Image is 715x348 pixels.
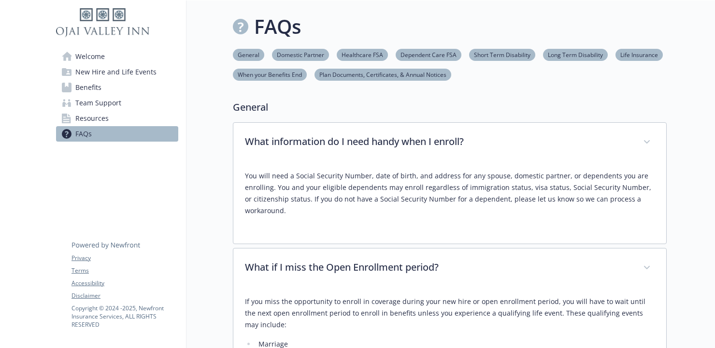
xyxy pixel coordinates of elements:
a: Dependent Care FSA [396,50,461,59]
a: Long Term Disability [543,50,608,59]
a: Privacy [71,254,178,262]
a: Disclaimer [71,291,178,300]
span: Resources [75,111,109,126]
div: What information do I need handy when I enroll? [233,123,666,162]
a: When your Benefits End [233,70,307,79]
font: General [233,101,268,114]
a: Benefits [56,80,178,95]
font: FAQs [254,13,301,40]
a: Welcome [56,49,178,64]
div: What information do I need handy when I enroll? [233,162,666,244]
p: What information do I need handy when I enroll? [245,134,631,149]
a: Accessibility [71,279,178,288]
a: Resources [56,111,178,126]
a: Healthcare FSA [337,50,388,59]
a: Short Term Disability [469,50,535,59]
div: What if I miss the Open Enrollment period? [233,248,666,288]
span: FAQs [75,126,92,142]
a: Life Insurance [615,50,663,59]
p: You will need a Social Security Number, date of birth, and address for any spouse, domestic partn... [245,170,655,217]
span: New Hire and Life Events [75,64,157,80]
a: Terms [71,266,178,275]
p: If you miss the opportunity to enroll in coverage during your new hire or open enrollment period,... [245,296,655,331]
a: New Hire and Life Events [56,64,178,80]
a: Plan Documents, Certificates, & Annual Notices [315,70,451,79]
span: Benefits [75,80,101,95]
a: Team Support [56,95,178,111]
span: Welcome [75,49,105,64]
a: General [233,50,264,59]
a: FAQs [56,126,178,142]
p: What if I miss the Open Enrollment period? [245,260,631,275]
span: Team Support [75,95,121,111]
p: Copyright © 2024 - 2025 , Newfront Insurance Services, ALL RIGHTS RESERVED [71,304,178,329]
a: Domestic Partner [272,50,329,59]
